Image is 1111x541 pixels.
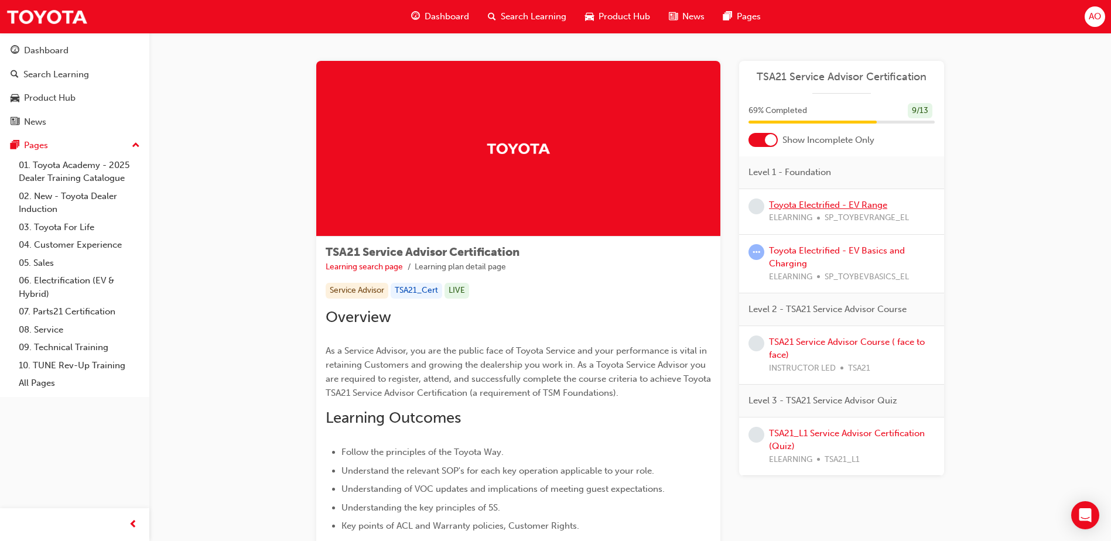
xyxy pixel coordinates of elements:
span: Search Learning [501,10,566,23]
div: Pages [24,139,48,152]
a: 09. Technical Training [14,338,145,357]
span: As a Service Advisor, you are the public face of Toyota Service and your performance is vital in ... [326,345,713,398]
a: All Pages [14,374,145,392]
button: AO [1085,6,1105,27]
span: Overview [326,308,391,326]
a: 07. Parts21 Certification [14,303,145,321]
a: TSA21_L1 Service Advisor Certification (Quiz) [769,428,925,452]
a: Toyota Electrified - EV Range [769,200,887,210]
span: Product Hub [599,10,650,23]
a: Product Hub [5,87,145,109]
a: 06. Electrification (EV & Hybrid) [14,272,145,303]
span: learningRecordVerb_NONE-icon [748,335,764,351]
span: search-icon [11,70,19,80]
span: guage-icon [11,46,19,56]
a: 04. Customer Experience [14,236,145,254]
a: pages-iconPages [714,5,770,29]
span: SP_TOYBEVRANGE_EL [825,211,909,225]
span: Level 3 - TSA21 Service Advisor Quiz [748,394,897,408]
div: Service Advisor [326,283,388,299]
span: pages-icon [723,9,732,24]
span: Level 2 - TSA21 Service Advisor Course [748,303,907,316]
span: Understand the relevant SOP's for each key operation applicable to your role. [341,465,654,476]
span: Show Incomplete Only [782,133,874,147]
a: news-iconNews [659,5,714,29]
li: Learning plan detail page [415,261,506,274]
span: Learning Outcomes [326,409,461,427]
span: Dashboard [425,10,469,23]
div: Dashboard [24,44,69,57]
span: news-icon [669,9,678,24]
div: TSA21_Cert [391,283,442,299]
a: 01. Toyota Academy - 2025 Dealer Training Catalogue [14,156,145,187]
span: Level 1 - Foundation [748,166,831,179]
span: 69 % Completed [748,104,807,118]
a: 08. Service [14,321,145,339]
span: INSTRUCTOR LED [769,362,836,375]
div: Open Intercom Messenger [1071,501,1099,529]
span: learningRecordVerb_NONE-icon [748,198,764,214]
a: Toyota Electrified - EV Basics and Charging [769,245,905,269]
a: Dashboard [5,40,145,61]
span: search-icon [488,9,496,24]
img: Trak [486,138,551,159]
button: DashboardSearch LearningProduct HubNews [5,37,145,135]
a: 02. New - Toyota Dealer Induction [14,187,145,218]
span: ELEARNING [769,270,812,284]
a: search-iconSearch Learning [478,5,576,29]
a: TSA21 Service Advisor Course ( face to face) [769,337,925,361]
span: AO [1089,10,1101,23]
a: guage-iconDashboard [402,5,478,29]
div: LIVE [445,283,469,299]
span: ELEARNING [769,453,812,467]
span: car-icon [11,93,19,104]
span: prev-icon [129,518,138,532]
span: learningRecordVerb_ATTEMPT-icon [748,244,764,260]
a: 10. TUNE Rev-Up Training [14,357,145,375]
span: TSA21 [848,362,870,375]
span: TSA21 Service Advisor Certification [326,245,519,259]
div: Search Learning [23,68,89,81]
span: Follow the principles of the Toyota Way. [341,447,504,457]
div: Product Hub [24,91,76,105]
a: car-iconProduct Hub [576,5,659,29]
span: Understanding the key principles of 5S. [341,502,500,513]
a: Learning search page [326,262,403,272]
span: ELEARNING [769,211,812,225]
img: Trak [6,4,88,30]
span: up-icon [132,138,140,153]
span: pages-icon [11,141,19,151]
a: TSA21 Service Advisor Certification [748,70,935,84]
span: Pages [737,10,761,23]
span: TSA21_L1 [825,453,860,467]
a: 03. Toyota For Life [14,218,145,237]
span: SP_TOYBEVBASICS_EL [825,270,909,284]
span: Key points of ACL and Warranty policies, Customer Rights. [341,521,579,531]
a: News [5,111,145,133]
span: guage-icon [411,9,420,24]
span: learningRecordVerb_NONE-icon [748,427,764,443]
span: Understanding of VOC updates and implications of meeting guest expectations. [341,484,665,494]
span: car-icon [585,9,594,24]
button: Pages [5,135,145,156]
a: 05. Sales [14,254,145,272]
a: Search Learning [5,64,145,85]
div: 9 / 13 [908,103,932,119]
div: News [24,115,46,129]
span: news-icon [11,117,19,128]
span: News [682,10,705,23]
